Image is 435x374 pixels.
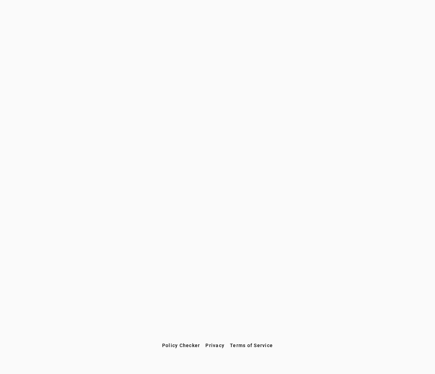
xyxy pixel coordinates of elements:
span: Policy Checker [162,343,200,348]
button: Terms of Service [227,339,276,352]
span: Terms of Service [230,343,273,348]
button: Privacy [203,339,227,352]
button: Policy Checker [159,339,203,352]
span: Privacy [205,343,224,348]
